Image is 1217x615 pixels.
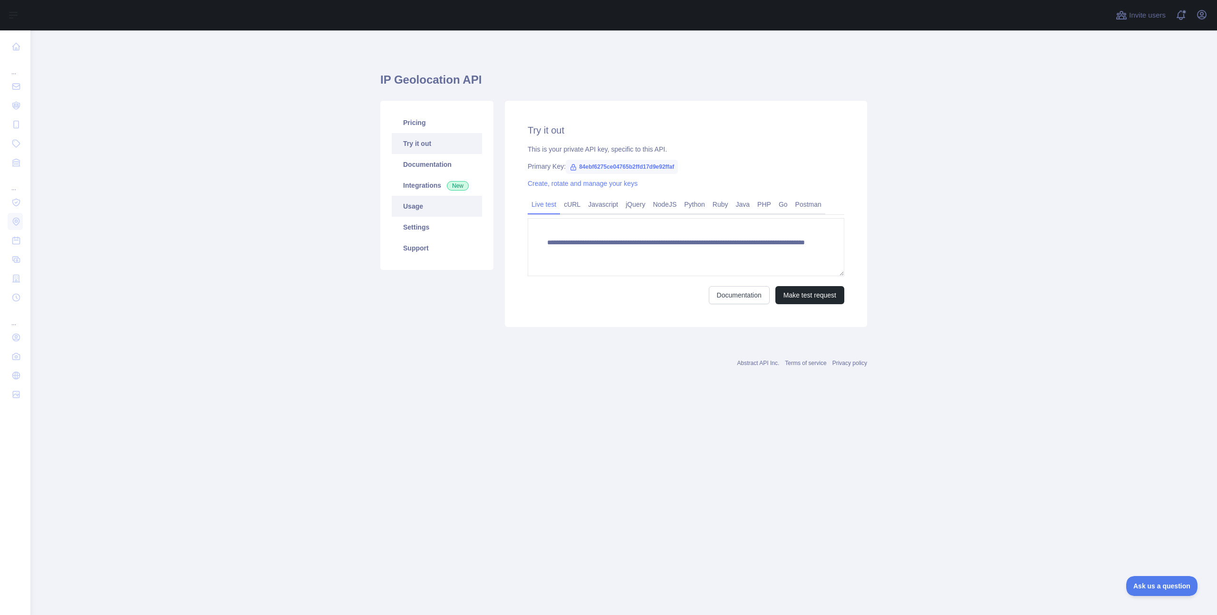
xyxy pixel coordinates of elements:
a: cURL [560,197,584,212]
a: Python [680,197,709,212]
a: Create, rotate and manage your keys [528,180,637,187]
a: Abstract API Inc. [737,360,780,366]
div: ... [8,308,23,327]
div: ... [8,173,23,192]
a: Privacy policy [832,360,867,366]
a: NodeJS [649,197,680,212]
a: Settings [392,217,482,238]
a: Ruby [709,197,732,212]
a: Pricing [392,112,482,133]
a: Live test [528,197,560,212]
a: PHP [753,197,775,212]
a: Java [732,197,754,212]
iframe: Toggle Customer Support [1126,576,1198,596]
a: Documentation [709,286,770,304]
h2: Try it out [528,124,844,137]
a: Usage [392,196,482,217]
a: Try it out [392,133,482,154]
span: Invite users [1129,10,1166,21]
button: Make test request [775,286,844,304]
button: Invite users [1114,8,1168,23]
span: New [447,181,469,191]
div: Primary Key: [528,162,844,171]
a: Documentation [392,154,482,175]
div: ... [8,57,23,76]
a: Postman [792,197,825,212]
a: Go [775,197,792,212]
a: Terms of service [785,360,826,366]
a: Javascript [584,197,622,212]
div: This is your private API key, specific to this API. [528,144,844,154]
a: jQuery [622,197,649,212]
a: Support [392,238,482,259]
h1: IP Geolocation API [380,72,867,95]
span: 84ebf6275ce04765b2ffd17d9e92ffaf [566,160,678,174]
a: Integrations New [392,175,482,196]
